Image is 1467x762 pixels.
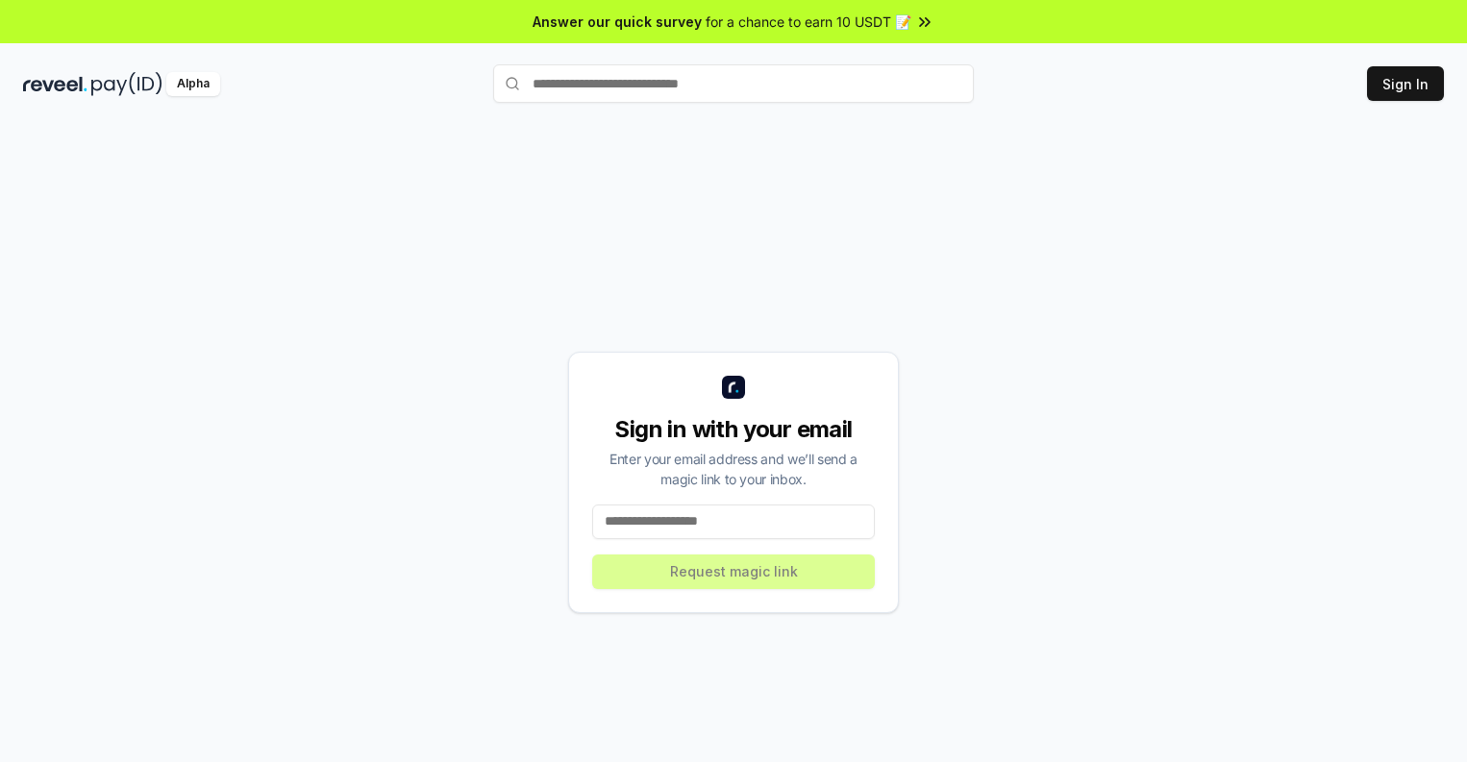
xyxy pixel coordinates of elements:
[722,376,745,399] img: logo_small
[166,72,220,96] div: Alpha
[1367,66,1444,101] button: Sign In
[706,12,911,32] span: for a chance to earn 10 USDT 📝
[592,449,875,489] div: Enter your email address and we’ll send a magic link to your inbox.
[533,12,702,32] span: Answer our quick survey
[592,414,875,445] div: Sign in with your email
[23,72,87,96] img: reveel_dark
[91,72,162,96] img: pay_id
